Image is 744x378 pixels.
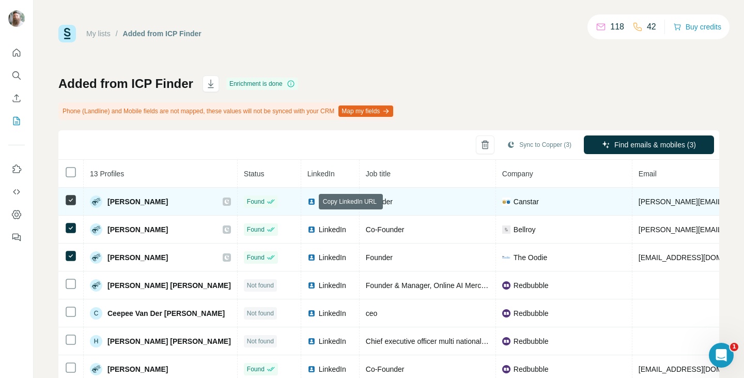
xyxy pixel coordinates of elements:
[58,75,193,92] h1: Added from ICP Finder
[584,135,714,154] button: Find emails & mobiles (3)
[244,170,265,178] span: Status
[307,253,316,262] img: LinkedIn logo
[247,337,274,346] span: Not found
[366,198,393,206] span: Founder
[639,170,657,178] span: Email
[8,228,25,247] button: Feedback
[107,252,168,263] span: [PERSON_NAME]
[502,256,510,259] img: company-logo
[307,198,316,206] img: LinkedIn logo
[247,253,265,262] span: Found
[8,89,25,108] button: Enrich CSV
[90,170,124,178] span: 13 Profiles
[319,364,346,374] span: LinkedIn
[366,281,525,290] span: Founder & Manager, Online AI Merchandise Shop
[107,224,168,235] span: [PERSON_NAME]
[307,337,316,345] img: LinkedIn logo
[307,225,316,234] img: LinkedIn logo
[90,335,102,347] div: H
[90,223,102,236] img: Avatar
[307,281,316,290] img: LinkedIn logo
[366,365,405,373] span: Co-Founder
[58,102,395,120] div: Phone (Landline) and Mobile fields are not mapped, these values will not be synced with your CRM
[319,308,346,319] span: LinkedIn
[673,20,721,34] button: Buy credits
[123,28,202,39] div: Added from ICP Finder
[502,170,533,178] span: Company
[116,28,118,39] li: /
[8,183,25,201] button: Use Surfe API
[58,25,76,42] img: Surfe Logo
[514,280,549,291] span: Redbubble
[8,160,25,178] button: Use Surfe on LinkedIn
[107,280,231,291] span: [PERSON_NAME] [PERSON_NAME]
[247,197,265,206] span: Found
[319,196,342,207] span: LinkedIn
[90,363,102,375] img: Avatar
[319,224,346,235] span: LinkedIn
[90,307,102,320] div: C
[502,281,510,290] img: company-logo
[366,309,378,317] span: ceo
[247,225,265,234] span: Found
[366,337,518,345] span: Chief executive officer multi national companies
[8,66,25,85] button: Search
[90,279,102,292] img: Avatar
[226,78,298,90] div: Enrichment is done
[366,225,405,234] span: Co-Founder
[614,140,696,150] span: Find emails & mobiles (3)
[338,105,393,117] button: Map my fields
[366,170,391,178] span: Job title
[8,10,25,27] img: Avatar
[502,337,510,345] img: company-logo
[8,112,25,130] button: My lists
[107,308,225,319] span: Ceepee Van Der [PERSON_NAME]
[319,280,346,291] span: LinkedIn
[307,309,316,317] img: LinkedIn logo
[90,195,102,208] img: Avatar
[8,205,25,224] button: Dashboard
[307,365,316,373] img: LinkedIn logo
[307,170,335,178] span: LinkedIn
[502,198,510,206] img: company-logo
[107,336,231,346] span: [PERSON_NAME] [PERSON_NAME]
[502,365,510,373] img: company-logo
[247,281,274,290] span: Not found
[514,308,549,319] span: Redbubble
[247,309,274,318] span: Not found
[107,196,168,207] span: [PERSON_NAME]
[90,251,102,264] img: Avatar
[647,21,656,33] p: 42
[610,21,624,33] p: 118
[502,309,510,317] img: company-logo
[366,253,393,262] span: Founder
[730,343,738,351] span: 1
[247,365,265,374] span: Found
[514,364,549,374] span: Redbubble
[107,364,168,374] span: [PERSON_NAME]
[502,225,510,234] img: company-logo
[514,224,536,235] span: Bellroy
[514,336,549,346] span: Redbubble
[319,252,346,263] span: LinkedIn
[86,29,111,38] a: My lists
[514,196,539,207] span: Canstar
[319,336,346,346] span: LinkedIn
[8,43,25,62] button: Quick start
[500,137,579,153] button: Sync to Copper (3)
[514,252,547,263] span: The Oodie
[709,343,734,368] iframe: Intercom live chat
